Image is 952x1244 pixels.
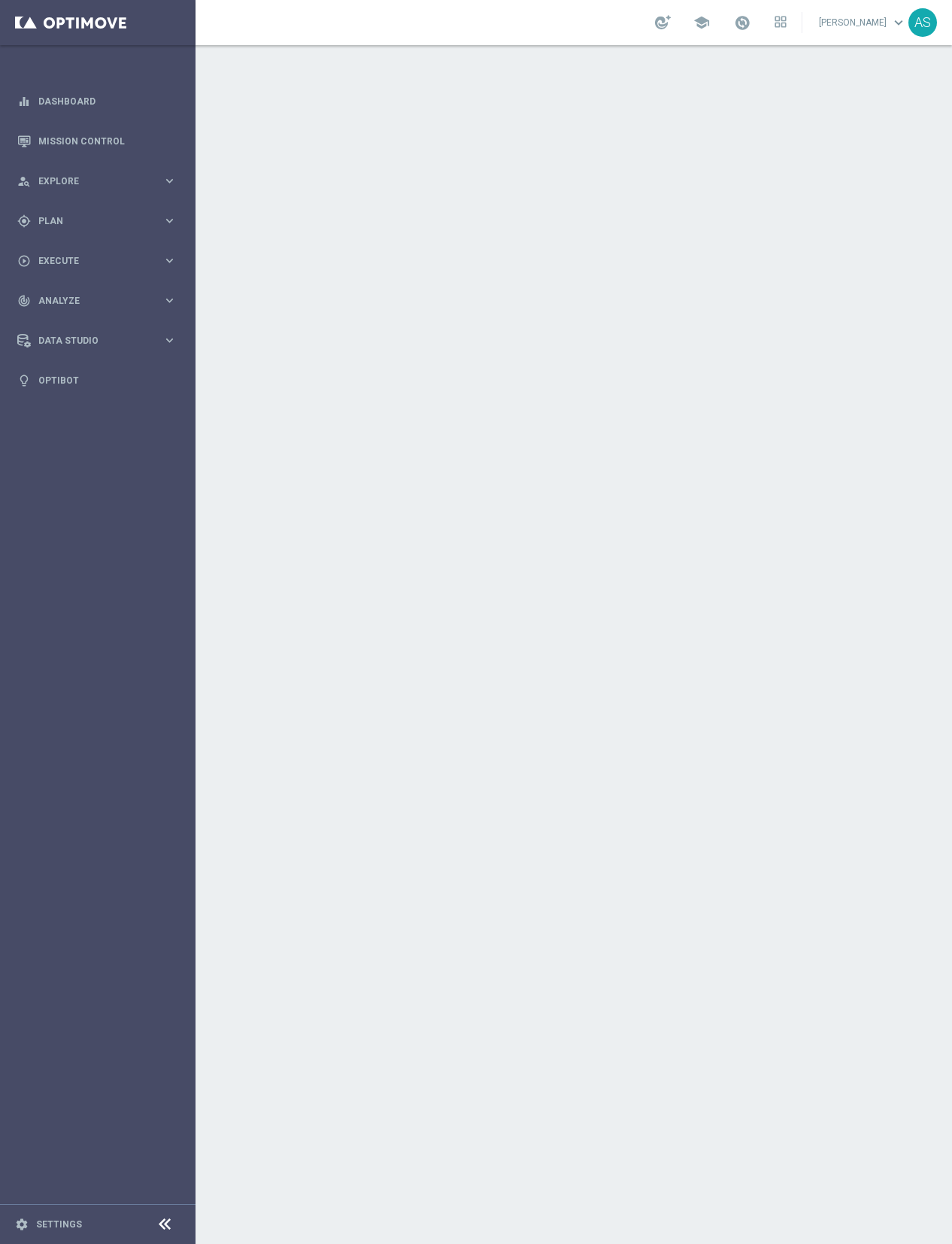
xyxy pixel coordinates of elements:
[15,1218,29,1231] i: settings
[17,295,177,307] button: track_changes Analyze keyboard_arrow_right
[162,293,177,308] i: keyboard_arrow_right
[162,253,177,268] i: keyboard_arrow_right
[38,81,177,121] a: Dashboard
[17,175,177,187] button: person_search Explore keyboard_arrow_right
[38,217,162,226] span: Plan
[162,174,177,188] i: keyboard_arrow_right
[17,121,177,161] div: Mission Control
[17,334,162,347] div: Data Studio
[38,177,162,186] span: Explore
[162,333,177,347] i: keyboard_arrow_right
[17,254,162,268] div: Execute
[17,214,162,228] div: Plan
[817,11,908,34] a: [PERSON_NAME]keyboard_arrow_down
[17,96,177,108] button: equalizer Dashboard
[17,374,31,387] i: lightbulb
[17,174,162,188] div: Explore
[17,174,31,188] i: person_search
[17,335,177,347] button: Data Studio keyboard_arrow_right
[17,360,177,400] div: Optibot
[908,8,937,37] div: AS
[38,336,162,345] span: Data Studio
[36,1220,82,1229] a: Settings
[17,255,177,267] button: play_circle_outline Execute keyboard_arrow_right
[38,256,162,265] span: Execute
[17,135,177,147] button: Mission Control
[17,214,31,228] i: gps_fixed
[17,375,177,387] button: lightbulb Optibot
[162,214,177,228] i: keyboard_arrow_right
[38,360,177,400] a: Optibot
[17,294,31,308] i: track_changes
[17,215,177,227] button: gps_fixed Plan keyboard_arrow_right
[693,14,710,31] span: school
[38,121,177,161] a: Mission Control
[890,14,907,31] span: keyboard_arrow_down
[17,294,162,308] div: Analyze
[38,296,162,305] span: Analyze
[17,254,31,268] i: play_circle_outline
[17,95,31,108] i: equalizer
[17,81,177,121] div: Dashboard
